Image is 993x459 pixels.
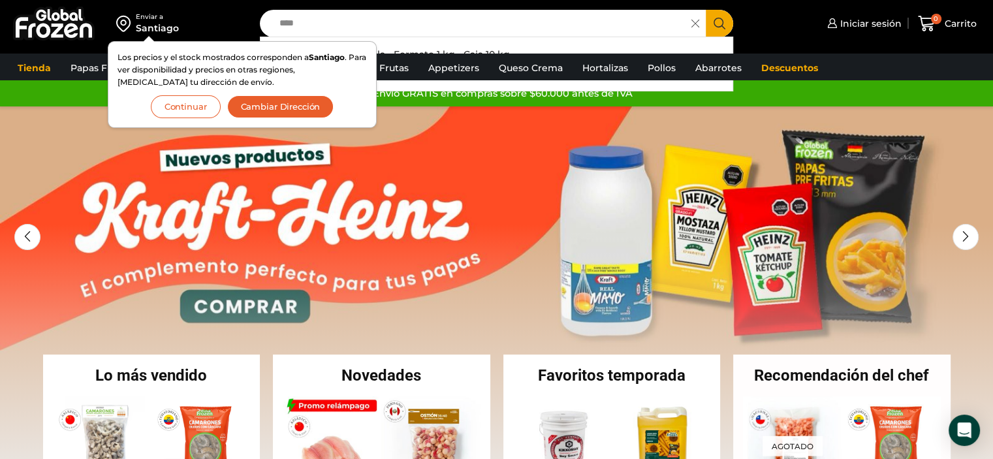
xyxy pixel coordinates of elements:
[733,368,951,383] h2: Recomendación del chef
[837,17,902,30] span: Iniciar sesión
[576,55,635,80] a: Hortalizas
[118,51,367,89] p: Los precios y el stock mostrados corresponden a . Para ver disponibilidad y precios en otras regi...
[260,44,733,84] a: Arosde Cebolla - Formato 1 kg - Caja 10 kg $4.020
[136,22,179,35] div: Santiago
[503,368,721,383] h2: Favoritos temporada
[641,55,682,80] a: Pollos
[941,17,977,30] span: Carrito
[931,14,941,24] span: 0
[11,55,57,80] a: Tienda
[14,224,40,250] div: Previous slide
[309,52,345,62] strong: Santiago
[116,12,136,35] img: address-field-icon.svg
[64,55,134,80] a: Papas Fritas
[151,95,221,118] button: Continuar
[492,55,569,80] a: Queso Crema
[227,95,334,118] button: Cambiar Dirección
[763,435,823,456] p: Agotado
[43,368,260,383] h2: Lo más vendido
[824,10,902,37] a: Iniciar sesión
[949,415,980,446] div: Open Intercom Messenger
[953,224,979,250] div: Next slide
[755,55,825,80] a: Descuentos
[136,12,179,22] div: Enviar a
[706,10,733,37] button: Search button
[689,55,748,80] a: Abarrotes
[314,47,510,61] p: de Cebolla - Formato 1 kg - Caja 10 kg
[273,368,490,383] h2: Novedades
[422,55,486,80] a: Appetizers
[915,8,980,39] a: 0 Carrito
